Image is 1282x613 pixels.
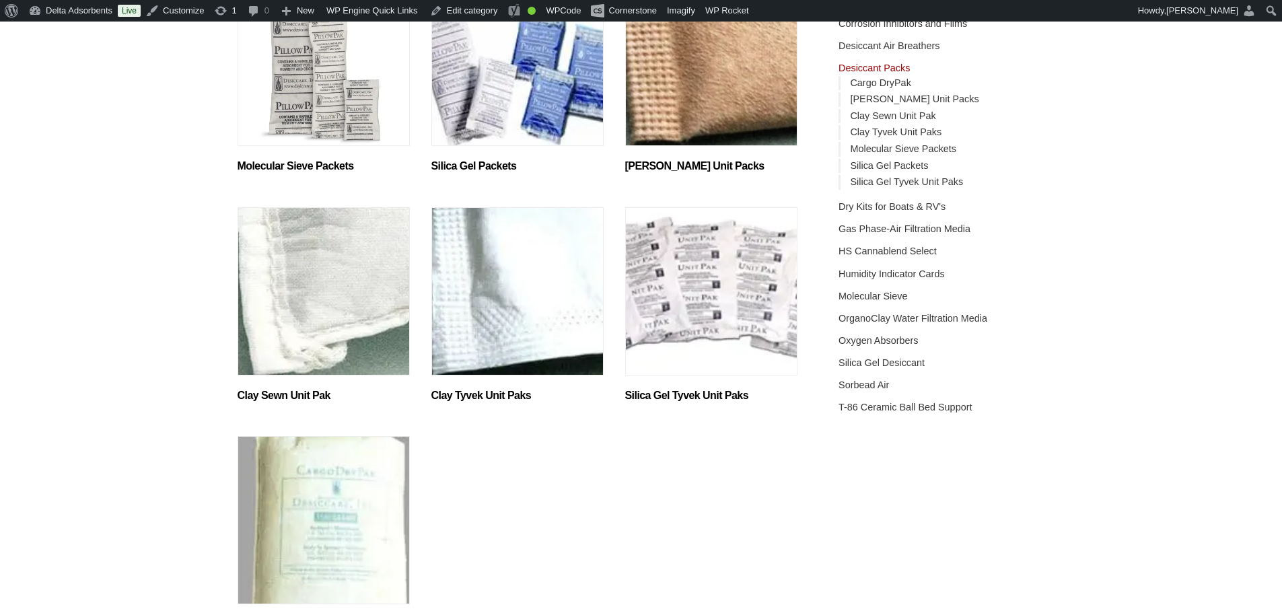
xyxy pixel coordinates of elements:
a: Clay Tyvek Unit Paks [850,127,941,137]
a: Clay Sewn Unit Pak [850,110,935,121]
span: [PERSON_NAME] [1166,5,1238,15]
img: Cargo DryPak [238,436,410,604]
h2: [PERSON_NAME] Unit Packs [625,159,797,172]
h2: Clay Sewn Unit Pak [238,389,410,402]
img: Clay Tyvek Unit Paks [431,207,604,375]
a: Live [118,5,141,17]
a: Visit product category Clay Tyvek Unit Paks [431,207,604,402]
img: Clay Sewn Unit Pak [238,207,410,375]
a: Sorbead Air [839,380,889,390]
a: [PERSON_NAME] Unit Packs [850,94,978,104]
h2: Clay Tyvek Unit Paks [431,389,604,402]
a: Silica Gel Tyvek Unit Paks [850,176,963,187]
a: Desiccant Packs [839,63,910,73]
a: Corrosion Inhibitors and Films [839,18,967,29]
a: OrganoClay Water Filtration Media [839,313,987,324]
a: Desiccant Air Breathers [839,40,939,51]
a: Oxygen Absorbers [839,335,918,346]
a: Silica Gel Desiccant [839,357,925,368]
div: Good [528,7,536,15]
a: T-86 Ceramic Ball Bed Support [839,402,972,412]
img: Silica Gel Tyvek Unit Paks [625,207,797,375]
h2: Silica Gel Tyvek Unit Paks [625,389,797,402]
h2: Molecular Sieve Packets [238,159,410,172]
a: Silica Gel Packets [850,160,928,171]
a: Cargo DryPak [850,77,911,88]
a: Molecular Sieve Packets [850,143,956,154]
h2: Silica Gel Packets [431,159,604,172]
a: Molecular Sieve [839,291,907,301]
a: Gas Phase-Air Filtration Media [839,223,970,234]
a: Visit product category Silica Gel Tyvek Unit Paks [625,207,797,402]
a: Visit product category Clay Sewn Unit Pak [238,207,410,402]
a: Dry Kits for Boats & RV's [839,201,946,212]
a: HS Cannablend Select [839,246,937,256]
a: Humidity Indicator Cards [839,268,945,279]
